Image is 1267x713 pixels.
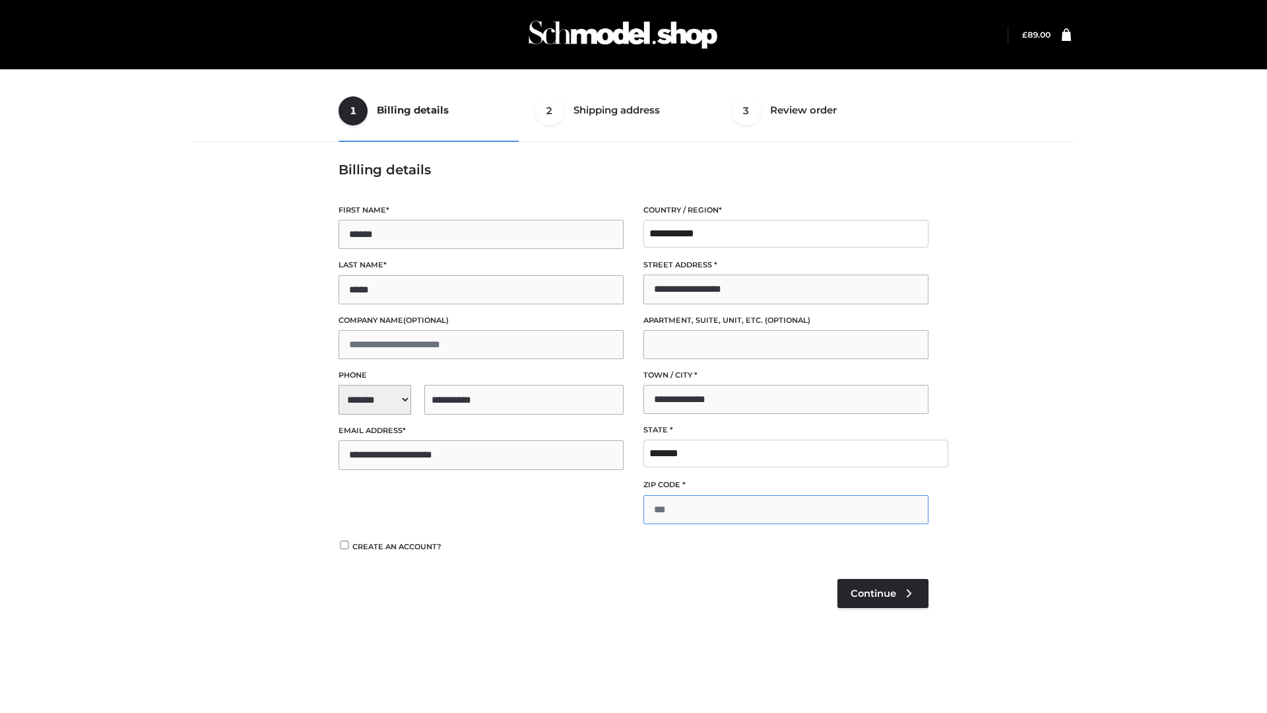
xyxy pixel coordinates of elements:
span: (optional) [403,316,449,325]
span: Create an account? [352,542,441,551]
a: Continue [837,579,928,608]
a: £89.00 [1022,30,1051,40]
h3: Billing details [339,162,928,178]
label: Street address [643,259,928,271]
label: Town / City [643,369,928,382]
label: Phone [339,369,624,382]
label: First name [339,204,624,217]
label: Company name [339,314,624,327]
span: (optional) [765,316,810,325]
label: Last name [339,259,624,271]
input: Create an account? [339,541,350,549]
label: Country / Region [643,204,928,217]
label: Email address [339,424,624,437]
label: State [643,424,928,436]
label: Apartment, suite, unit, etc. [643,314,928,327]
label: ZIP Code [643,479,928,491]
bdi: 89.00 [1022,30,1051,40]
span: £ [1022,30,1027,40]
img: Schmodel Admin 964 [524,9,722,61]
span: Continue [851,588,896,599]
